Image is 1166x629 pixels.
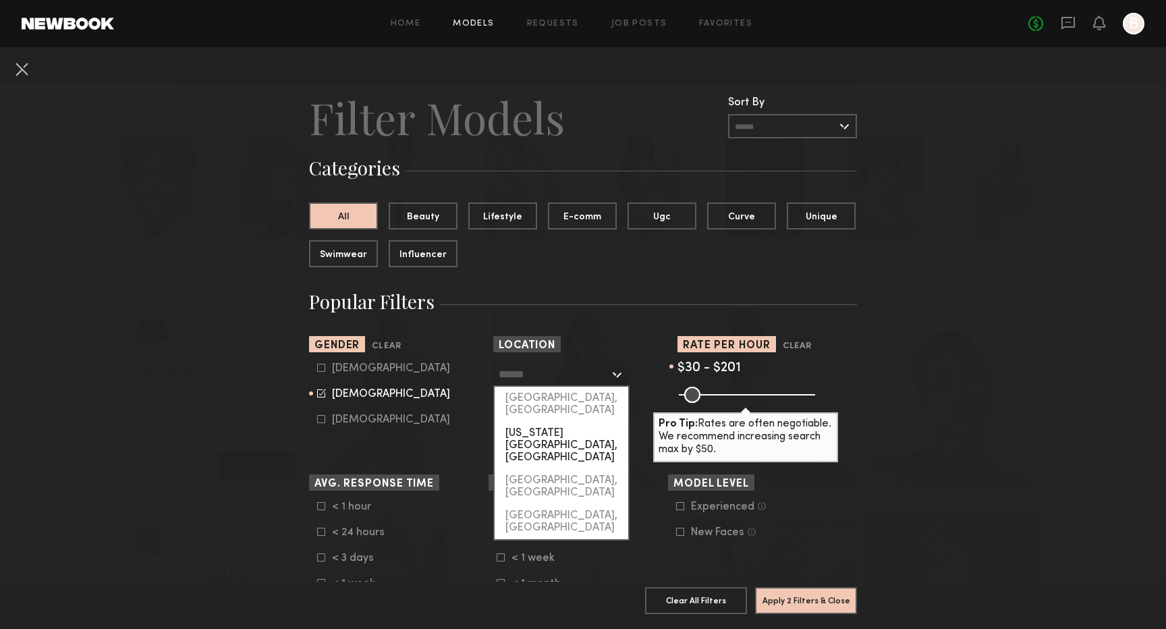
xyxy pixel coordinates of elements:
[391,20,421,28] a: Home
[511,580,564,588] div: < 1 month
[787,202,856,229] button: Unique
[628,202,696,229] button: Ugc
[499,341,555,351] span: Location
[332,390,450,398] div: [DEMOGRAPHIC_DATA]
[332,503,385,511] div: < 1 hour
[332,528,385,537] div: < 24 hours
[314,341,360,351] span: Gender
[309,202,378,229] button: All
[389,240,457,267] button: Influencer
[548,202,617,229] button: E-comm
[309,289,857,314] h3: Popular Filters
[495,504,628,539] div: [GEOGRAPHIC_DATA], [GEOGRAPHIC_DATA]
[332,554,385,562] div: < 3 days
[11,58,32,80] button: Cancel
[332,416,450,424] div: [DEMOGRAPHIC_DATA]
[453,20,494,28] a: Models
[309,155,857,181] h3: Categories
[755,587,857,614] button: Apply 2 Filters & Close
[495,387,628,422] div: [GEOGRAPHIC_DATA], [GEOGRAPHIC_DATA]
[611,20,667,28] a: Job Posts
[389,202,457,229] button: Beauty
[691,503,754,511] div: Experienced
[659,419,698,429] b: Pro Tip:
[691,528,744,537] div: New Faces
[653,412,838,462] div: Rates are often negotiable. We recommend increasing search max by $50.
[11,58,32,82] common-close-button: Cancel
[1123,13,1144,34] a: B
[332,364,450,373] div: [DEMOGRAPHIC_DATA]
[527,20,579,28] a: Requests
[309,90,565,144] h2: Filter Models
[645,587,747,614] button: Clear All Filters
[309,240,378,267] button: Swimwear
[495,422,628,469] div: [US_STATE][GEOGRAPHIC_DATA], [GEOGRAPHIC_DATA]
[495,469,628,504] div: [GEOGRAPHIC_DATA], [GEOGRAPHIC_DATA]
[783,339,812,354] button: Clear
[728,97,857,109] div: Sort By
[468,202,537,229] button: Lifestyle
[372,339,401,354] button: Clear
[707,202,776,229] button: Curve
[683,341,771,351] span: Rate per Hour
[332,580,385,588] div: < 1 week
[673,479,749,489] span: Model Level
[677,362,741,375] span: $30 - $201
[314,479,434,489] span: Avg. Response Time
[699,20,752,28] a: Favorites
[511,554,564,562] div: < 1 week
